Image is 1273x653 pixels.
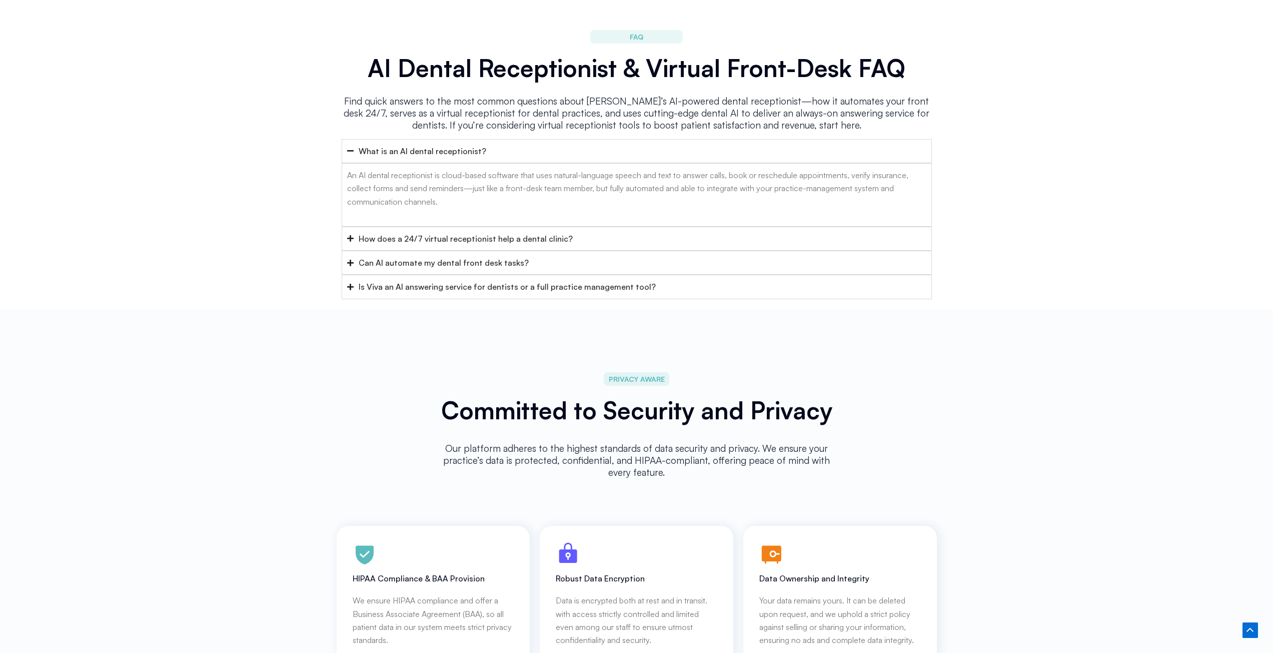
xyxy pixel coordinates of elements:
[630,31,643,43] span: FAQ
[556,573,717,584] h3: Robust Data Encryption
[432,396,842,425] h2: Committed to Security and Privacy
[359,232,573,245] div: How does a 24/7 virtual receptionist help a dental clinic?
[359,145,486,158] div: What is an AI dental receptionist?
[342,227,932,251] summary: How does a 24/7 virtual receptionist help a dental clinic?
[342,251,932,275] summary: Can AI automate my dental front desk tasks?
[347,169,926,208] p: An AI dental receptionist is cloud-based software that uses natural-language speech and text to a...
[432,442,842,478] p: Our platform adheres to the highest standards of data security and privacy. We ensure your practi...
[342,139,932,163] summary: What is an AI dental receptionist?
[759,573,921,584] h3: Data Ownership and Integrity
[353,573,514,584] h3: HIPAA Compliance & BAA Provision
[342,275,932,299] summary: Is Viva an AI answering service for dentists or a full practice management tool?
[609,373,665,385] span: PRIVACY AWARE
[342,54,932,83] h2: AI Dental Receptionist & Virtual Front-Desk FAQ
[342,139,932,299] div: Accordion. Open links with Enter or Space, close with Escape, and navigate with Arrow Keys
[359,256,529,269] div: Can AI automate my dental front desk tasks?
[359,280,656,293] div: Is Viva an AI answering service for dentists or a full practice management tool?
[556,594,717,647] p: Data is encrypted both at rest and in transit. with access strictly controlled and limited even a...
[353,594,514,647] p: We ensure HIPAA compliance and offer a Business Associate Agreement (BAA), so all patient data in...
[759,594,921,647] p: Your data remains yours. It can be deleted upon request, and we uphold a strict policy against se...
[342,95,932,131] p: Find quick answers to the most common questions about [PERSON_NAME]’s AI-powered dental reception...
